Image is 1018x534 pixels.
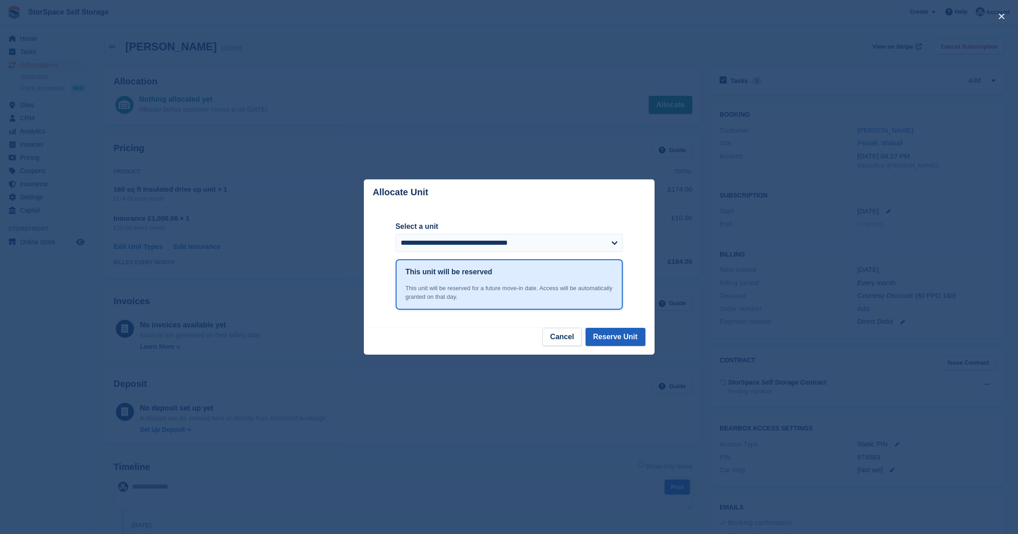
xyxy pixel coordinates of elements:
button: Cancel [542,328,581,346]
p: Allocate Unit [373,187,428,198]
label: Select a unit [396,221,623,232]
button: close [994,9,1009,24]
h1: This unit will be reserved [406,267,492,277]
div: This unit will be reserved for a future move-in date. Access will be automatically granted on tha... [406,284,613,302]
button: Reserve Unit [586,328,646,346]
